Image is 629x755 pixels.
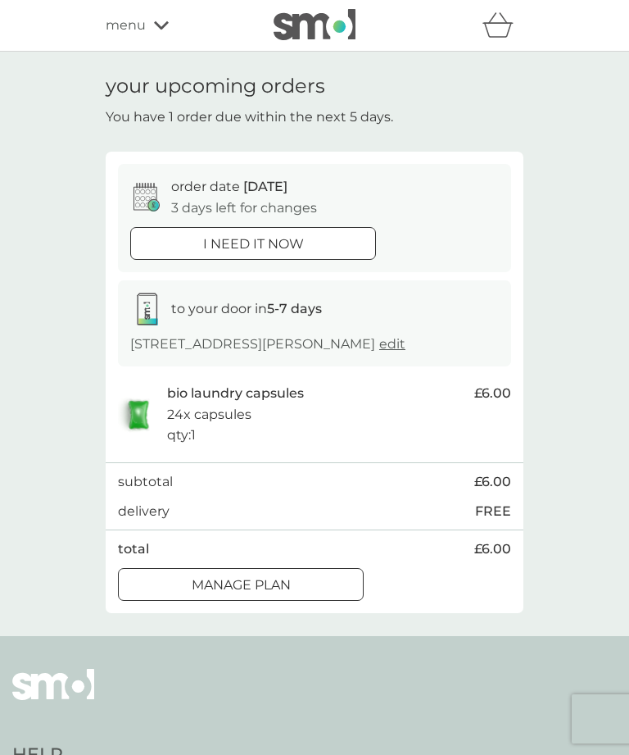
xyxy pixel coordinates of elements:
[475,501,511,522] p: FREE
[482,9,523,42] div: basket
[12,669,94,725] img: smol
[167,383,304,404] p: bio laundry capsules
[130,227,376,260] button: i need it now
[379,336,405,352] a: edit
[130,334,405,355] p: [STREET_ADDRESS][PERSON_NAME]
[106,107,393,128] p: You have 1 order due within the next 5 days.
[243,179,287,194] span: [DATE]
[171,198,317,219] p: 3 days left for changes
[192,575,291,596] p: Manage plan
[474,539,511,560] span: £6.00
[118,471,173,493] p: subtotal
[167,425,196,446] p: qty : 1
[274,9,355,40] img: smol
[171,301,322,316] span: to your door in
[106,15,146,36] span: menu
[474,471,511,493] span: £6.00
[118,568,364,601] button: Manage plan
[171,176,287,198] p: order date
[106,75,325,98] h1: your upcoming orders
[118,539,149,560] p: total
[474,383,511,404] span: £6.00
[167,404,251,425] p: 24x capsules
[267,301,322,316] strong: 5-7 days
[118,501,170,522] p: delivery
[203,234,304,255] p: i need it now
